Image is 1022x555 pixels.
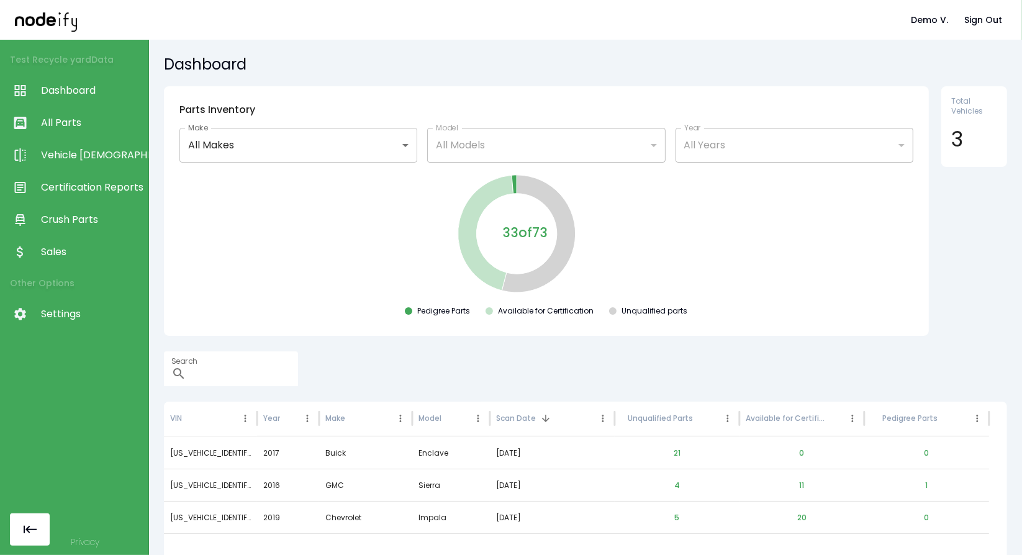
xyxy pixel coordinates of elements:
label: Search [171,356,197,366]
span: All Parts [41,115,142,130]
span: Total Vehicles [951,96,997,116]
div: 2019 [257,501,319,533]
button: Sort [443,410,460,427]
button: Sort [346,410,364,427]
div: Make [325,413,345,424]
label: Model [436,122,458,133]
button: Scan Date column menu [594,410,612,427]
h5: Dashboard [164,55,1007,74]
p: 33 of 73 [502,223,548,243]
span: Vehicle [DEMOGRAPHIC_DATA] [41,148,142,163]
label: Make [188,122,208,133]
div: Year [263,413,280,424]
button: Sort [183,410,201,427]
div: Buick [319,436,412,469]
div: 1GTV2MECXGZ309829 [164,469,257,501]
div: Unqualified Parts [628,413,693,424]
button: Sort [939,410,956,427]
div: Pedigree Parts [417,306,470,316]
div: 1G1105S31KU140362 [164,501,257,533]
div: Scan Date [496,413,536,424]
button: 4 [664,471,690,500]
button: 1 [915,471,938,500]
span: Crush Parts [41,212,142,227]
div: [DATE] [496,437,608,469]
div: Impala [412,501,490,533]
button: Demo V. [906,9,953,32]
span: Certification Reports [41,180,142,195]
button: Sort [826,410,844,427]
div: Pedigree Parts [882,413,938,424]
span: Settings [41,307,142,322]
button: Available for Certification column menu [844,410,861,427]
button: Model column menu [469,410,487,427]
div: All Years [676,128,913,163]
div: VIN [170,413,182,424]
div: Available for Certification [746,413,825,424]
button: Sort [537,410,554,427]
a: Privacy [71,536,99,548]
button: Year column menu [299,410,316,427]
div: [DATE] [496,469,608,501]
div: 2017 [257,436,319,469]
button: 5 [664,503,689,533]
div: Enclave [412,436,490,469]
button: Sign Out [959,9,1007,32]
h4: 3 [951,126,997,152]
button: Sort [281,410,299,427]
button: VIN column menu [237,410,254,427]
button: 20 [787,503,816,533]
button: 11 [789,471,814,500]
img: nodeify [15,8,77,31]
button: Pedigree Parts column menu [969,410,986,427]
button: Unqualified Parts column menu [719,410,736,427]
span: Dashboard [41,83,142,98]
div: Chevrolet [319,501,412,533]
span: Sales [41,245,142,259]
div: Available for Certification [498,306,594,316]
div: [DATE] [496,502,608,533]
div: All Makes [179,128,417,163]
label: Year [684,122,701,133]
button: Sort [694,410,712,427]
button: 21 [664,438,690,468]
button: Make column menu [392,410,409,427]
div: 2016 [257,469,319,501]
div: Model [418,413,441,424]
div: Unqualified parts [622,306,687,316]
div: GMC [319,469,412,501]
div: 5GAKVBKDXHJ343914 [164,436,257,469]
h6: Parts Inventory [179,102,913,118]
div: Sierra [412,469,490,501]
div: All Models [427,128,665,163]
button: 0 [789,438,814,468]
